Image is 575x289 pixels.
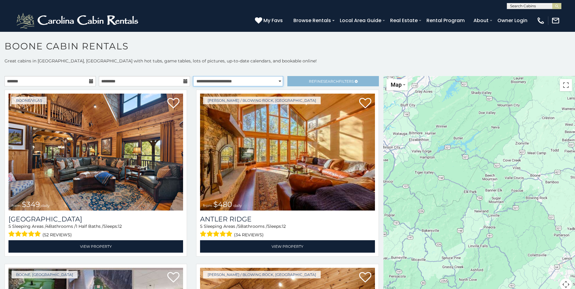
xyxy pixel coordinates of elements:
[263,17,283,24] span: My Favs
[337,15,384,26] a: Local Area Guide
[200,94,375,211] img: Antler Ridge
[200,94,375,211] a: Antler Ridge from $480 daily
[234,231,264,239] span: (34 reviews)
[255,17,284,25] a: My Favs
[200,224,202,229] span: 5
[494,15,530,26] a: Owner Login
[323,79,339,84] span: Search
[15,12,141,30] img: White-1-2.png
[386,79,408,90] button: Change map style
[8,223,183,239] div: Sleeping Areas / Bathrooms / Sleeps:
[200,223,375,239] div: Sleeping Areas / Bathrooms / Sleeps:
[203,97,321,104] a: [PERSON_NAME] / Blowing Rock, [GEOGRAPHIC_DATA]
[387,15,421,26] a: Real Estate
[46,224,49,229] span: 4
[8,94,183,211] img: Diamond Creek Lodge
[8,224,11,229] span: 5
[423,15,468,26] a: Rental Program
[470,15,492,26] a: About
[42,231,72,239] span: (52 reviews)
[8,94,183,211] a: Diamond Creek Lodge from $349 daily
[359,97,371,110] a: Add to favorites
[282,224,286,229] span: 12
[203,271,321,278] a: [PERSON_NAME] / Blowing Rock, [GEOGRAPHIC_DATA]
[41,203,50,208] span: daily
[12,203,21,208] span: from
[8,215,183,223] a: [GEOGRAPHIC_DATA]
[22,200,40,209] span: $349
[8,240,183,253] a: View Property
[287,76,379,86] a: RefineSearchFilters
[12,271,78,278] a: Boone, [GEOGRAPHIC_DATA]
[118,224,122,229] span: 12
[200,240,375,253] a: View Property
[551,16,560,25] img: mail-regular-white.png
[560,79,572,91] button: Toggle fullscreen view
[203,203,212,208] span: from
[8,215,183,223] h3: Diamond Creek Lodge
[359,271,371,284] a: Add to favorites
[167,271,179,284] a: Add to favorites
[167,97,179,110] a: Add to favorites
[213,200,232,209] span: $480
[76,224,103,229] span: 1 Half Baths /
[238,224,240,229] span: 5
[200,215,375,223] a: Antler Ridge
[290,15,334,26] a: Browse Rentals
[391,81,402,88] span: Map
[12,97,47,104] a: Boone/Vilas
[309,79,354,84] span: Refine Filters
[537,16,545,25] img: phone-regular-white.png
[233,203,242,208] span: daily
